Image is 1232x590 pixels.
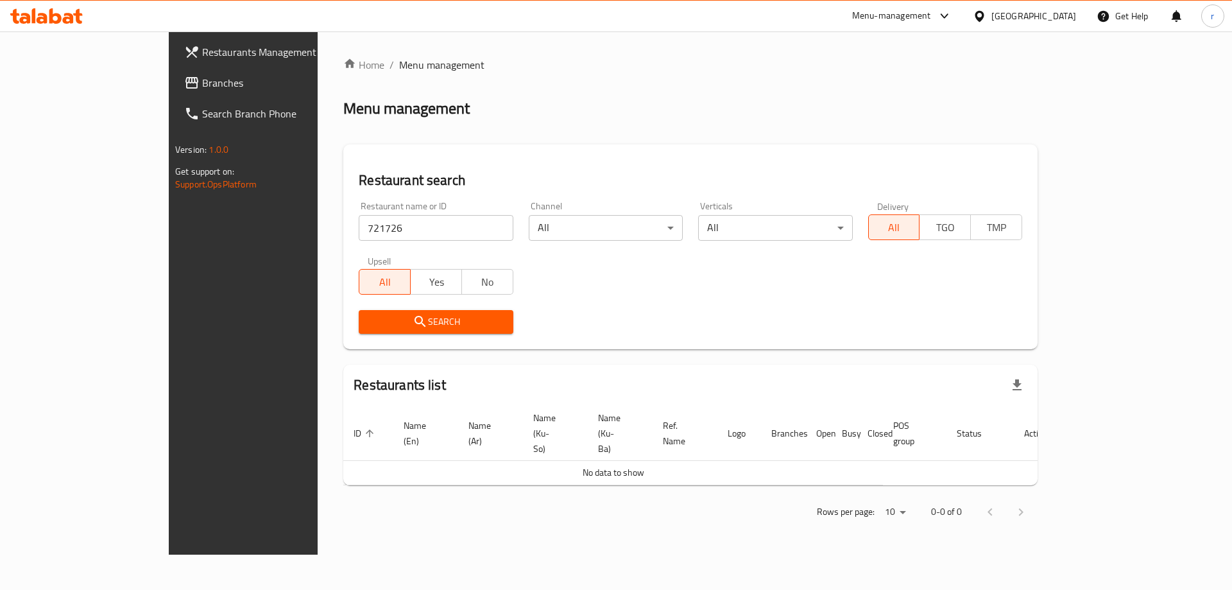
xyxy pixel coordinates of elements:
li: / [389,57,394,73]
nav: breadcrumb [343,57,1038,73]
table: enhanced table [343,406,1058,485]
button: Search [359,310,513,334]
div: Export file [1002,370,1032,401]
span: Menu management [399,57,484,73]
span: Version: [175,141,207,158]
th: Action [1014,406,1058,461]
span: No [467,273,508,291]
div: Menu-management [852,8,931,24]
span: Search Branch Phone [202,106,364,121]
button: All [868,214,920,240]
button: All [359,269,411,295]
span: No data to show [583,464,644,481]
span: 1.0.0 [209,141,228,158]
a: Restaurants Management [174,37,375,67]
h2: Menu management [343,98,470,119]
h2: Restaurants list [354,376,445,395]
span: ID [354,426,378,441]
span: Search [369,314,502,330]
p: 0-0 of 0 [931,504,962,520]
div: All [529,215,683,241]
label: Upsell [368,256,391,265]
span: All [874,218,915,237]
a: Search Branch Phone [174,98,375,129]
th: Closed [857,406,883,461]
button: TGO [919,214,971,240]
th: Logo [717,406,761,461]
span: Branches [202,75,364,91]
button: TMP [970,214,1022,240]
span: TMP [976,218,1017,237]
span: Name (Ku-Ba) [598,410,637,456]
div: Rows per page: [880,503,911,522]
span: Restaurants Management [202,44,364,60]
input: Search for restaurant name or ID.. [359,215,513,241]
th: Busy [832,406,857,461]
span: Name (Ar) [468,418,508,449]
button: No [461,269,513,295]
span: Get support on: [175,163,234,180]
span: Yes [416,273,457,291]
span: r [1211,9,1214,23]
span: Ref. Name [663,418,702,449]
span: Name (Ku-So) [533,410,572,456]
div: All [698,215,852,241]
p: Rows per page: [817,504,875,520]
span: Name (En) [404,418,443,449]
span: All [364,273,406,291]
span: POS group [893,418,931,449]
a: Branches [174,67,375,98]
h2: Restaurant search [359,171,1022,190]
button: Yes [410,269,462,295]
span: Status [957,426,998,441]
th: Branches [761,406,806,461]
div: [GEOGRAPHIC_DATA] [991,9,1076,23]
label: Delivery [877,202,909,211]
span: TGO [925,218,966,237]
th: Open [806,406,832,461]
a: Support.OpsPlatform [175,176,257,193]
